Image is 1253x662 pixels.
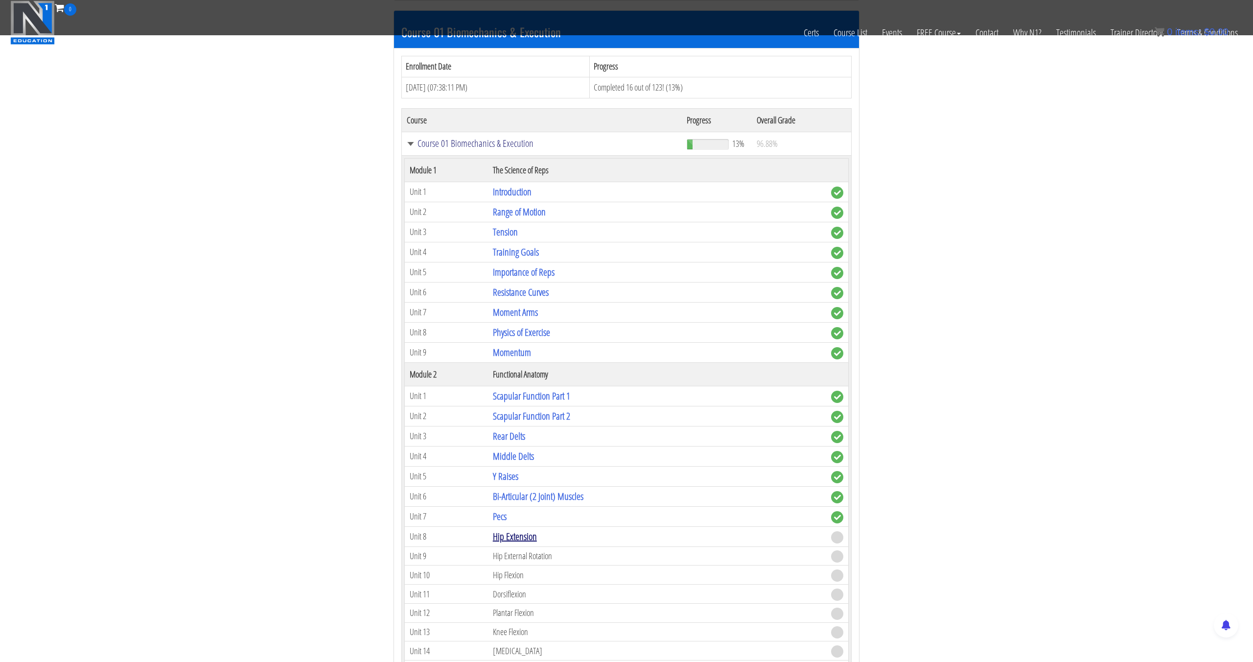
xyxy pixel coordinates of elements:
a: Importance of Reps [493,265,555,279]
a: Introduction [493,185,532,198]
td: Knee Flexion [488,622,826,641]
a: Scapular Function Part 1 [493,389,570,402]
a: Why N1? [1006,16,1049,50]
span: complete [831,347,843,359]
th: Progress [590,56,852,77]
th: The Science of Reps [488,158,826,182]
td: Unit 6 [405,282,488,302]
a: 0 items: $0.00 [1155,26,1229,37]
td: Unit 7 [405,506,488,526]
span: complete [831,187,843,199]
td: Unit 13 [405,622,488,641]
a: Y Raises [493,470,518,483]
td: Unit 4 [405,242,488,262]
a: Resistance Curves [493,285,549,299]
td: Unit 8 [405,322,488,342]
a: Range of Motion [493,205,546,218]
td: Unit 7 [405,302,488,322]
a: Moment Arms [493,306,538,319]
span: complete [831,391,843,403]
span: complete [831,327,843,339]
a: Testimonials [1049,16,1103,50]
td: Unit 8 [405,526,488,546]
a: Trainer Directory [1103,16,1170,50]
td: Unit 5 [405,466,488,486]
td: Hip External Rotation [488,546,826,566]
td: Unit 14 [405,641,488,661]
td: Unit 11 [405,585,488,604]
td: Hip Flexion [488,566,826,585]
a: Physics of Exercise [493,326,550,339]
span: complete [831,511,843,523]
td: Unit 12 [405,603,488,622]
th: Functional Anatomy [488,362,826,386]
td: Unit 9 [405,546,488,566]
span: complete [831,451,843,463]
span: 13% [732,138,744,149]
span: complete [831,471,843,483]
span: complete [831,267,843,279]
th: Module 1 [405,158,488,182]
a: Course 01 Biomechanics & Execution [407,139,677,148]
a: Contact [968,16,1006,50]
a: Hip Extension [493,530,537,543]
span: complete [831,411,843,423]
a: Events [875,16,909,50]
th: Module 2 [405,362,488,386]
td: Unit 4 [405,446,488,466]
span: complete [831,431,843,443]
a: 0 [55,1,76,14]
td: Dorsiflexion [488,585,826,604]
td: Unit 9 [405,342,488,362]
a: Tension [493,225,518,238]
bdi: 0.00 [1204,26,1229,37]
th: Course [402,108,682,132]
span: 0 [64,3,76,16]
a: Momentum [493,346,531,359]
td: Plantar Flexion [488,603,826,622]
span: complete [831,227,843,239]
th: Progress [682,108,752,132]
td: Unit 6 [405,486,488,506]
td: Unit 5 [405,262,488,282]
a: Terms & Conditions [1170,16,1245,50]
a: FREE Course [909,16,968,50]
td: Unit 3 [405,222,488,242]
td: Unit 3 [405,426,488,446]
img: n1-education [10,0,55,45]
span: items: [1175,26,1201,37]
span: complete [831,247,843,259]
td: [MEDICAL_DATA] [488,641,826,661]
span: complete [831,207,843,219]
a: Course List [826,16,875,50]
a: Rear Delts [493,429,525,443]
span: 0 [1167,26,1172,37]
th: Enrollment Date [402,56,590,77]
a: Bi-Articular (2 Joint) Muscles [493,490,583,503]
th: Overall Grade [752,108,852,132]
td: Unit 1 [405,182,488,202]
td: Unit 10 [405,566,488,585]
td: Unit 2 [405,406,488,426]
span: $ [1204,26,1209,37]
td: Completed 16 out of 123! (13%) [590,77,852,98]
a: Middle Delts [493,449,534,463]
span: complete [831,491,843,503]
td: Unit 2 [405,202,488,222]
td: Unit 1 [405,386,488,406]
a: Scapular Function Part 2 [493,409,570,423]
img: icon11.png [1155,27,1164,37]
td: 96.88% [752,132,852,155]
span: complete [831,307,843,319]
a: Pecs [493,510,507,523]
span: complete [831,287,843,299]
td: [DATE] (07:38:11 PM) [402,77,590,98]
a: Certs [796,16,826,50]
a: Training Goals [493,245,539,259]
